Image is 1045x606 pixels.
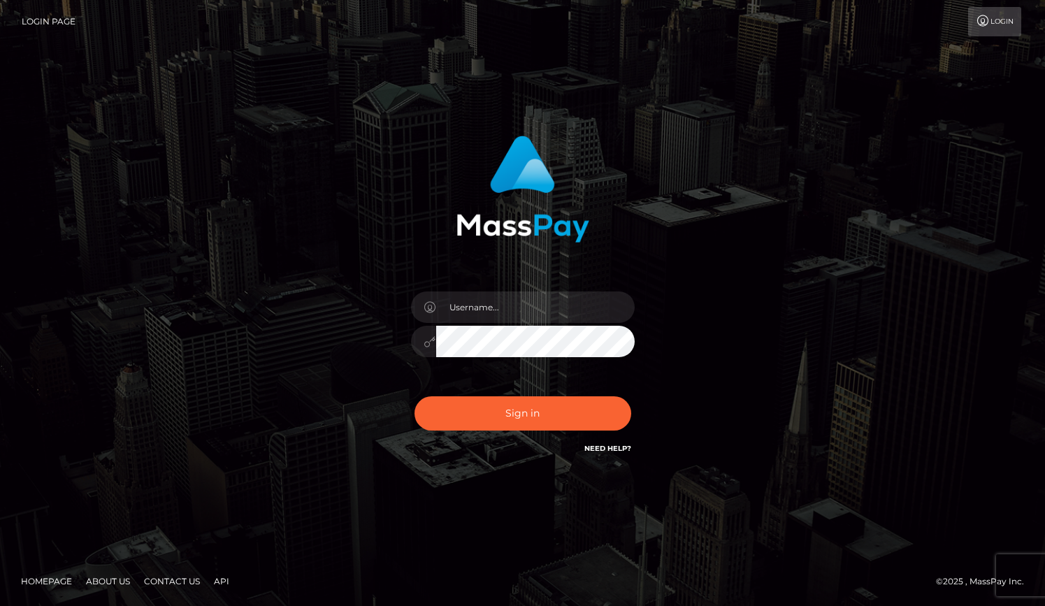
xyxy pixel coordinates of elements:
div: © 2025 , MassPay Inc. [936,574,1035,589]
a: About Us [80,570,136,592]
a: Need Help? [584,444,631,453]
input: Username... [436,291,635,323]
a: Contact Us [138,570,206,592]
button: Sign in [415,396,631,431]
a: Login [968,7,1021,36]
a: Homepage [15,570,78,592]
a: API [208,570,235,592]
img: MassPay Login [456,136,589,243]
a: Login Page [22,7,75,36]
